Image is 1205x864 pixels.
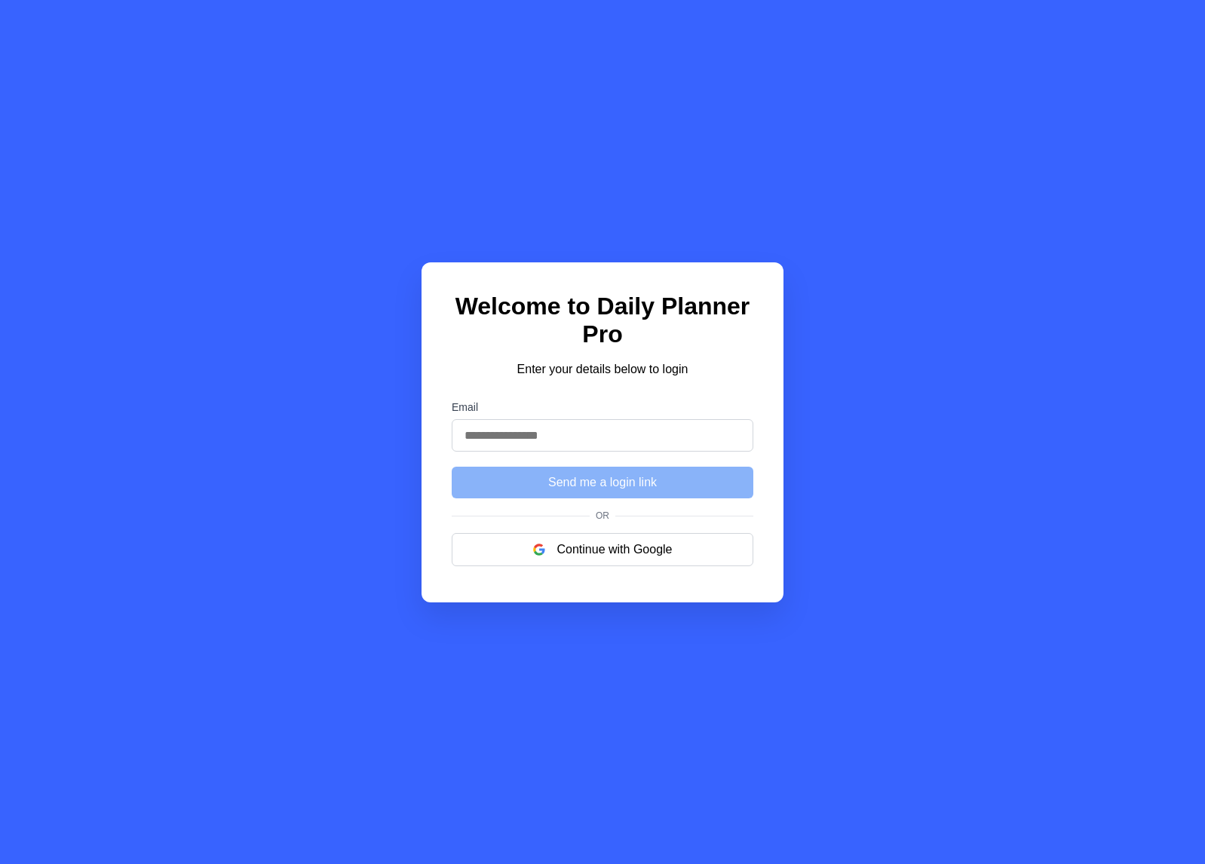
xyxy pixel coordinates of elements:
button: Continue with Google [452,533,753,566]
button: Send me a login link [452,467,753,498]
span: Or [590,510,615,521]
h1: Welcome to Daily Planner Pro [452,293,753,348]
label: Email [452,401,753,413]
img: google logo [533,544,545,556]
p: Enter your details below to login [452,360,753,378]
